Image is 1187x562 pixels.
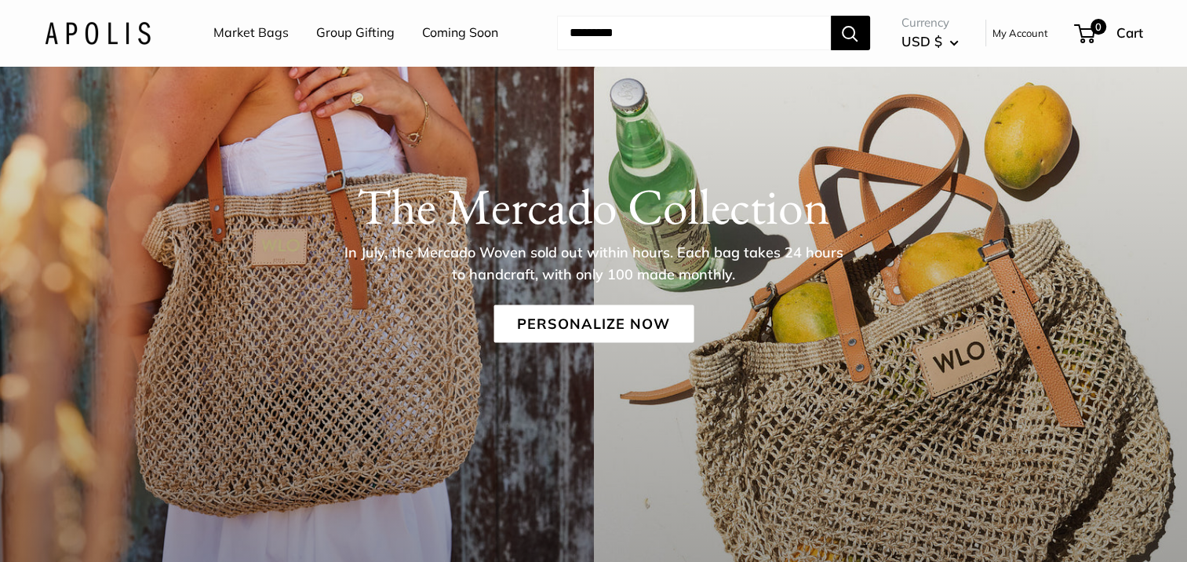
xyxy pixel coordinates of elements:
[1090,19,1105,35] span: 0
[316,21,395,45] a: Group Gifting
[45,21,151,44] img: Apolis
[901,29,959,54] button: USD $
[1116,24,1143,41] span: Cart
[339,242,849,286] p: In July, the Mercado Woven sold out within hours. Each bag takes 24 hours to handcraft, with only...
[901,12,959,34] span: Currency
[901,33,942,49] span: USD $
[422,21,498,45] a: Coming Soon
[493,305,694,343] a: Personalize Now
[1076,20,1143,46] a: 0 Cart
[213,21,289,45] a: Market Bags
[45,177,1143,236] h1: The Mercado Collection
[557,16,831,50] input: Search...
[831,16,870,50] button: Search
[992,24,1048,42] a: My Account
